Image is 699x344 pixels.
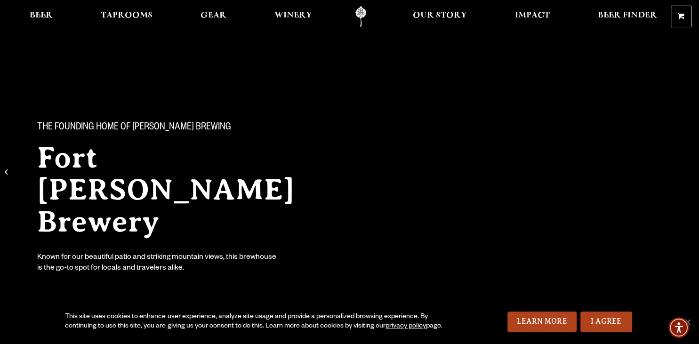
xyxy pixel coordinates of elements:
a: Winery [268,6,318,27]
span: Taprooms [101,12,153,19]
a: Beer [24,6,59,27]
span: The Founding Home of [PERSON_NAME] Brewing [37,122,231,134]
a: I Agree [580,312,632,332]
a: Taprooms [95,6,159,27]
span: Our Story [413,12,467,19]
a: Odell Home [343,6,378,27]
div: Accessibility Menu [668,317,689,338]
a: Our Story [407,6,473,27]
span: Gear [201,12,226,19]
a: Beer Finder [592,6,663,27]
span: Impact [515,12,550,19]
a: Impact [509,6,556,27]
a: Learn More [507,312,577,332]
div: Known for our beautiful patio and striking mountain views, this brewhouse is the go-to spot for l... [37,253,278,274]
div: This site uses cookies to enhance user experience, analyze site usage and provide a personalized ... [65,312,456,331]
span: Winery [274,12,312,19]
a: privacy policy [385,323,426,330]
span: Beer [30,12,53,19]
span: Beer Finder [598,12,657,19]
a: Gear [194,6,233,27]
h2: Fort [PERSON_NAME] Brewery [37,142,331,238]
